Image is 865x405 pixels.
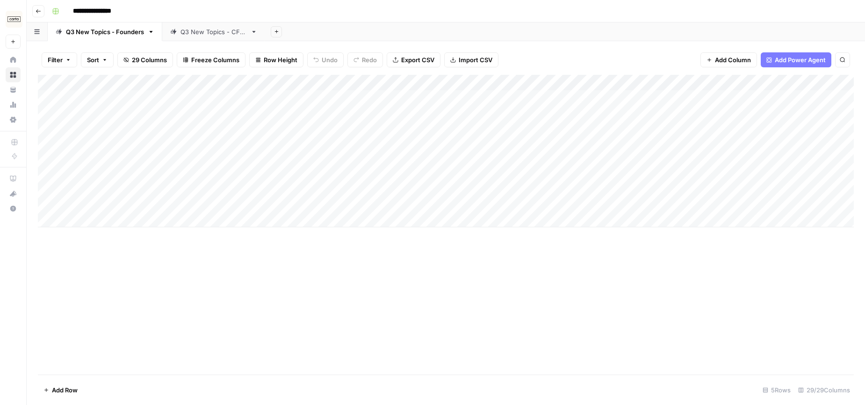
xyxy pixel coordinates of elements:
[6,97,21,112] a: Usage
[6,187,20,201] div: What's new?
[6,67,21,82] a: Browse
[52,385,78,395] span: Add Row
[6,171,21,186] a: AirOps Academy
[264,55,297,65] span: Row Height
[715,55,751,65] span: Add Column
[794,383,854,398] div: 29/29 Columns
[6,112,21,127] a: Settings
[66,27,144,36] div: Q3 New Topics - Founders
[180,27,247,36] div: Q3 New Topics - CFOs
[42,52,77,67] button: Filter
[117,52,173,67] button: 29 Columns
[387,52,440,67] button: Export CSV
[48,22,162,41] a: Q3 New Topics - Founders
[307,52,344,67] button: Undo
[162,22,265,41] a: Q3 New Topics - CFOs
[761,52,831,67] button: Add Power Agent
[38,383,83,398] button: Add Row
[48,55,63,65] span: Filter
[6,186,21,201] button: What's new?
[132,55,167,65] span: 29 Columns
[6,11,22,28] img: Carta Logo
[6,201,21,216] button: Help + Support
[362,55,377,65] span: Redo
[759,383,794,398] div: 5 Rows
[81,52,114,67] button: Sort
[347,52,383,67] button: Redo
[459,55,492,65] span: Import CSV
[700,52,757,67] button: Add Column
[191,55,239,65] span: Freeze Columns
[6,82,21,97] a: Your Data
[6,7,21,31] button: Workspace: Carta
[249,52,303,67] button: Row Height
[401,55,434,65] span: Export CSV
[322,55,338,65] span: Undo
[775,55,826,65] span: Add Power Agent
[444,52,498,67] button: Import CSV
[87,55,99,65] span: Sort
[177,52,245,67] button: Freeze Columns
[6,52,21,67] a: Home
